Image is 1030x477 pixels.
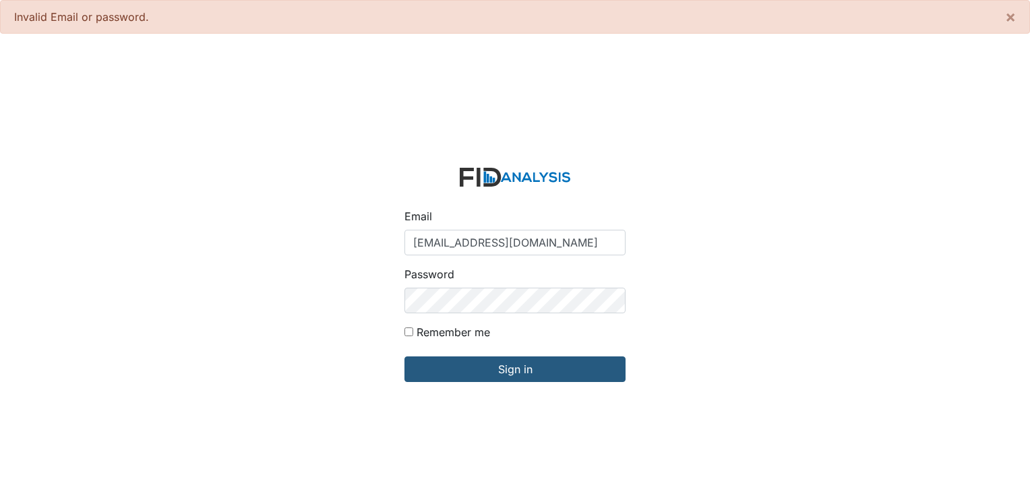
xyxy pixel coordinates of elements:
input: Sign in [404,356,626,382]
button: × [992,1,1029,33]
label: Remember me [417,324,490,340]
span: × [1005,7,1016,26]
img: logo-2fc8c6e3336f68795322cb6e9a2b9007179b544421de10c17bdaae8622450297.svg [460,168,570,187]
label: Password [404,266,454,282]
label: Email [404,208,432,224]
